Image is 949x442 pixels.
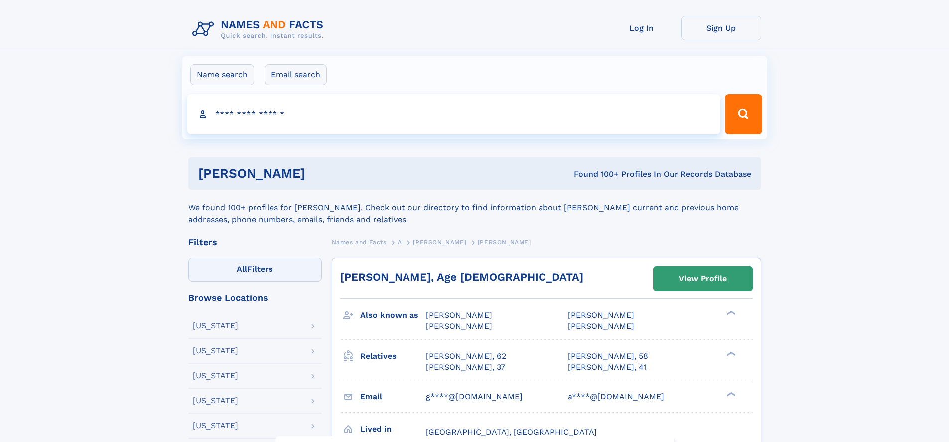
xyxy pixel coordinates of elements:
[340,271,583,283] a: [PERSON_NAME], Age [DEMOGRAPHIC_DATA]
[426,351,506,362] a: [PERSON_NAME], 62
[398,239,402,246] span: A
[188,190,761,226] div: We found 100+ profiles for [PERSON_NAME]. Check out our directory to find information about [PERS...
[193,397,238,405] div: [US_STATE]
[478,239,531,246] span: [PERSON_NAME]
[360,307,426,324] h3: Also known as
[237,264,247,274] span: All
[568,362,647,373] a: [PERSON_NAME], 41
[426,321,492,331] span: [PERSON_NAME]
[360,388,426,405] h3: Email
[426,362,505,373] a: [PERSON_NAME], 37
[360,421,426,438] h3: Lived in
[568,351,648,362] a: [PERSON_NAME], 58
[654,267,752,291] a: View Profile
[188,258,322,282] label: Filters
[426,427,597,437] span: [GEOGRAPHIC_DATA], [GEOGRAPHIC_DATA]
[188,294,322,302] div: Browse Locations
[426,310,492,320] span: [PERSON_NAME]
[332,236,387,248] a: Names and Facts
[187,94,721,134] input: search input
[413,236,466,248] a: [PERSON_NAME]
[679,267,727,290] div: View Profile
[193,347,238,355] div: [US_STATE]
[193,372,238,380] div: [US_STATE]
[724,350,736,357] div: ❯
[193,322,238,330] div: [US_STATE]
[360,348,426,365] h3: Relatives
[188,16,332,43] img: Logo Names and Facts
[198,167,440,180] h1: [PERSON_NAME]
[725,94,762,134] button: Search Button
[568,310,634,320] span: [PERSON_NAME]
[265,64,327,85] label: Email search
[568,321,634,331] span: [PERSON_NAME]
[602,16,681,40] a: Log In
[398,236,402,248] a: A
[413,239,466,246] span: [PERSON_NAME]
[190,64,254,85] label: Name search
[681,16,761,40] a: Sign Up
[724,310,736,316] div: ❯
[188,238,322,247] div: Filters
[439,169,751,180] div: Found 100+ Profiles In Our Records Database
[193,422,238,430] div: [US_STATE]
[724,391,736,397] div: ❯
